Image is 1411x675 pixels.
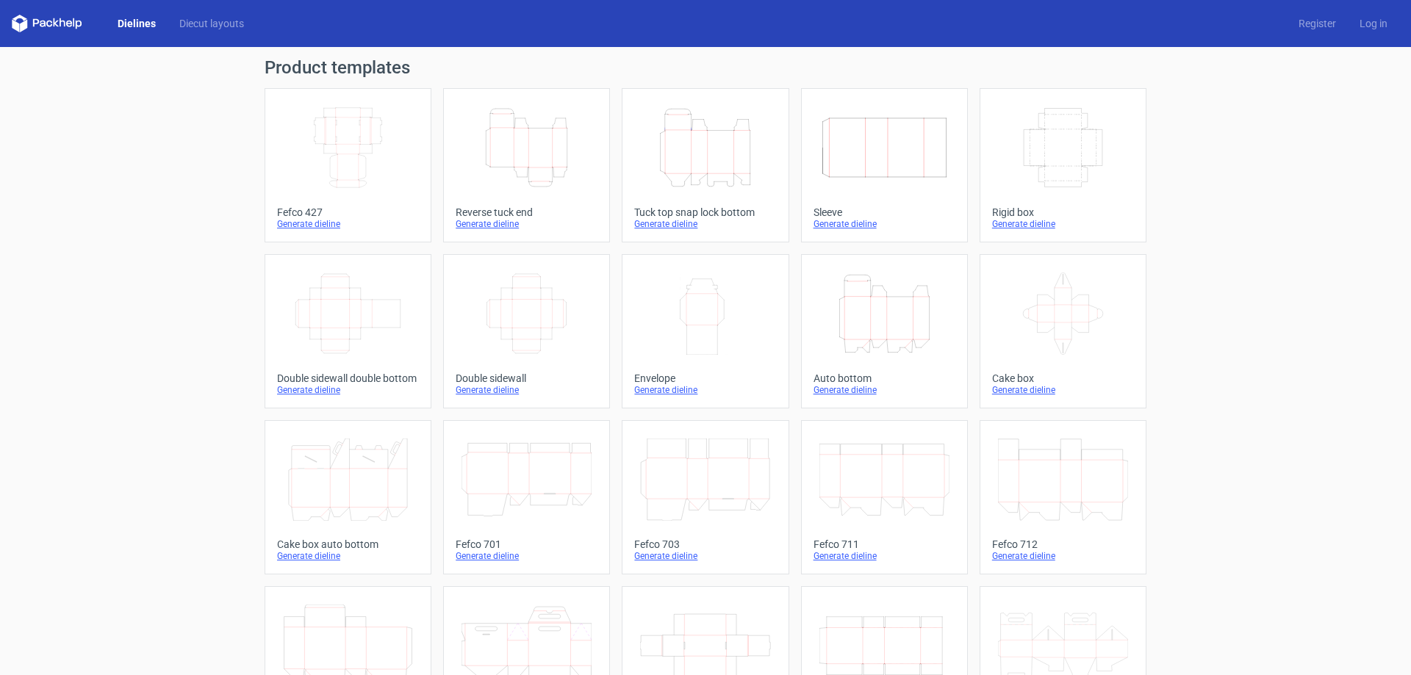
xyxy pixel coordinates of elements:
[801,254,968,408] a: Auto bottomGenerate dieline
[814,206,955,218] div: Sleeve
[277,538,419,550] div: Cake box auto bottom
[443,88,610,242] a: Reverse tuck endGenerate dieline
[814,550,955,562] div: Generate dieline
[106,16,168,31] a: Dielines
[265,420,431,574] a: Cake box auto bottomGenerate dieline
[277,372,419,384] div: Double sidewall double bottom
[980,420,1146,574] a: Fefco 712Generate dieline
[634,206,776,218] div: Tuck top snap lock bottom
[814,218,955,230] div: Generate dieline
[277,550,419,562] div: Generate dieline
[277,218,419,230] div: Generate dieline
[992,538,1134,550] div: Fefco 712
[634,550,776,562] div: Generate dieline
[801,420,968,574] a: Fefco 711Generate dieline
[1348,16,1399,31] a: Log in
[634,218,776,230] div: Generate dieline
[456,550,597,562] div: Generate dieline
[992,206,1134,218] div: Rigid box
[456,384,597,396] div: Generate dieline
[456,538,597,550] div: Fefco 701
[265,59,1146,76] h1: Product templates
[443,420,610,574] a: Fefco 701Generate dieline
[1287,16,1348,31] a: Register
[168,16,256,31] a: Diecut layouts
[634,372,776,384] div: Envelope
[443,254,610,408] a: Double sidewallGenerate dieline
[992,218,1134,230] div: Generate dieline
[634,384,776,396] div: Generate dieline
[814,384,955,396] div: Generate dieline
[980,254,1146,408] a: Cake boxGenerate dieline
[992,372,1134,384] div: Cake box
[814,538,955,550] div: Fefco 711
[277,206,419,218] div: Fefco 427
[277,384,419,396] div: Generate dieline
[265,88,431,242] a: Fefco 427Generate dieline
[622,254,789,408] a: EnvelopeGenerate dieline
[456,372,597,384] div: Double sidewall
[992,550,1134,562] div: Generate dieline
[980,88,1146,242] a: Rigid boxGenerate dieline
[456,206,597,218] div: Reverse tuck end
[814,372,955,384] div: Auto bottom
[992,384,1134,396] div: Generate dieline
[265,254,431,408] a: Double sidewall double bottomGenerate dieline
[634,538,776,550] div: Fefco 703
[801,88,968,242] a: SleeveGenerate dieline
[456,218,597,230] div: Generate dieline
[622,88,789,242] a: Tuck top snap lock bottomGenerate dieline
[622,420,789,574] a: Fefco 703Generate dieline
